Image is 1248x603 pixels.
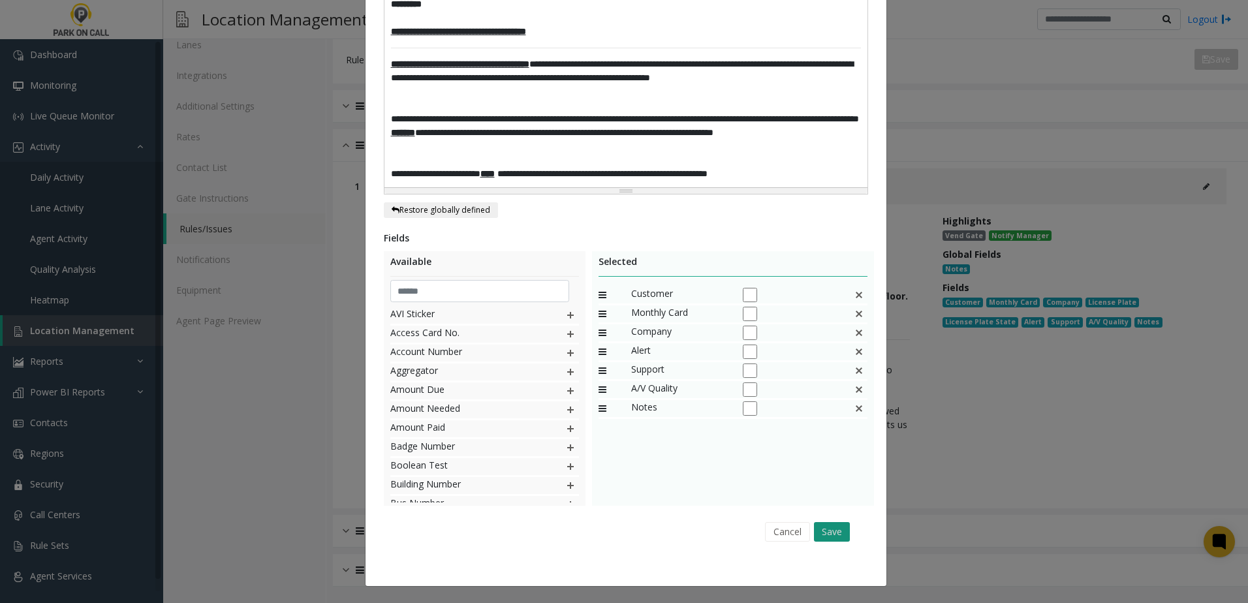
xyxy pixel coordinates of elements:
span: Building Number [390,477,538,494]
span: Boolean Test [390,458,538,475]
span: Access Card No. [390,326,538,343]
img: plusIcon.svg [565,420,576,437]
span: Amount Paid [390,420,538,437]
img: plusIcon.svg [565,439,576,456]
span: Support [631,362,729,379]
span: Amount Needed [390,401,538,418]
img: plusIcon.svg [565,458,576,475]
span: AVI Sticker [390,307,538,324]
img: plusIcon.svg [565,382,576,399]
div: Selected [599,255,868,277]
span: Badge Number [390,439,538,456]
img: plusIcon.svg [565,477,576,494]
img: false [854,286,864,303]
img: This is a default field and cannot be deleted. [854,400,864,417]
img: This is a default field and cannot be deleted. [854,362,864,379]
span: Monthly Card [631,305,729,322]
button: Restore globally defined [384,202,498,218]
span: Alert [631,343,729,360]
img: This is a default field and cannot be deleted. [854,381,864,398]
div: Resize [384,188,867,194]
span: Amount Due [390,382,538,399]
span: Notes [631,400,729,417]
div: Available [390,255,579,277]
img: plusIcon.svg [565,326,576,343]
img: false [854,305,864,322]
span: Customer [631,286,729,303]
span: A/V Quality [631,381,729,398]
span: Company [631,324,729,341]
span: Bus Number [390,496,538,513]
button: Save [814,522,850,542]
img: plusIcon.svg [565,401,576,418]
img: plusIcon.svg [565,307,576,324]
button: Cancel [765,522,810,542]
img: false [854,324,864,341]
img: plusIcon.svg [565,496,576,513]
div: Fields [384,231,868,245]
img: This is a default field and cannot be deleted. [854,343,864,360]
span: Aggregator [390,363,538,380]
img: plusIcon.svg [565,345,576,362]
img: plusIcon.svg [565,363,576,380]
span: Account Number [390,345,538,362]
